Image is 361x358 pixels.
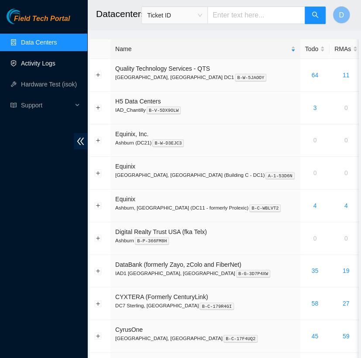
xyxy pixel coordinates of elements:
[333,6,350,24] button: D
[115,196,135,203] span: Equinix
[344,202,348,209] a: 4
[339,10,344,21] span: D
[223,335,258,343] kbd: B-C-17F4UQ2
[95,137,102,144] button: Expand row
[207,7,305,24] input: Enter text here...
[74,133,87,149] span: double-left
[115,237,296,244] p: Ashburn
[313,104,316,111] a: 3
[312,11,319,20] span: search
[95,104,102,111] button: Expand row
[135,237,169,245] kbd: B-P-366FM8H
[249,204,281,212] kbd: B-C-WBLVT2
[115,98,161,105] span: H5 Data Centers
[235,74,266,82] kbd: B-W-5JAOOY
[21,96,72,114] span: Support
[152,139,184,147] kbd: B-W-D3EJC3
[7,9,44,24] img: Akamai Technologies
[147,107,181,114] kbd: B-V-5DX9OLW
[95,72,102,79] button: Expand row
[311,300,318,307] a: 58
[95,235,102,242] button: Expand row
[115,269,296,277] p: IAD1 [GEOGRAPHIC_DATA], [GEOGRAPHIC_DATA]
[343,267,350,274] a: 19
[115,302,296,310] p: DC7 Sterling, [GEOGRAPHIC_DATA]
[344,169,348,176] a: 0
[147,9,202,22] span: Ticket ID
[313,235,316,242] a: 0
[311,72,318,79] a: 64
[265,172,294,180] kbd: A-1-53D6N
[115,228,207,235] span: Digital Realty Trust USA (fka Telx)
[115,65,210,72] span: Quality Technology Services - QTS
[21,60,55,67] a: Activity Logs
[115,73,296,81] p: [GEOGRAPHIC_DATA], [GEOGRAPHIC_DATA] DC1
[313,169,316,176] a: 0
[115,106,296,114] p: IAD_Chantilly
[311,333,318,340] a: 45
[115,171,296,179] p: [GEOGRAPHIC_DATA], [GEOGRAPHIC_DATA] (Building C - DC1)
[95,202,102,209] button: Expand row
[343,333,350,340] a: 59
[305,7,326,24] button: search
[21,81,77,88] a: Hardware Test (isok)
[115,334,296,342] p: [GEOGRAPHIC_DATA], [GEOGRAPHIC_DATA]
[343,300,350,307] a: 27
[115,326,143,333] span: CyrusOne
[7,16,70,27] a: Akamai TechnologiesField Tech Portal
[344,235,348,242] a: 0
[115,131,148,138] span: Equinix, Inc.
[115,293,208,300] span: CYXTERA (Formerly CenturyLink)
[115,261,241,268] span: DataBank (formerly Zayo, zColo and FiberNet)
[95,333,102,340] button: Expand row
[313,202,316,209] a: 4
[115,163,135,170] span: Equinix
[21,39,57,46] a: Data Centers
[115,204,296,212] p: Ashburn, [GEOGRAPHIC_DATA] (DC11 - formerly Prolexic)
[344,104,348,111] a: 0
[311,267,318,274] a: 35
[343,72,350,79] a: 11
[95,300,102,307] button: Expand row
[313,137,316,144] a: 0
[115,139,296,147] p: Ashburn (DC21)
[10,102,17,108] span: read
[95,169,102,176] button: Expand row
[199,303,234,310] kbd: B-C-179R4GI
[344,137,348,144] a: 0
[95,267,102,274] button: Expand row
[236,270,271,278] kbd: B-G-3D7P4XW
[14,15,70,23] span: Field Tech Portal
